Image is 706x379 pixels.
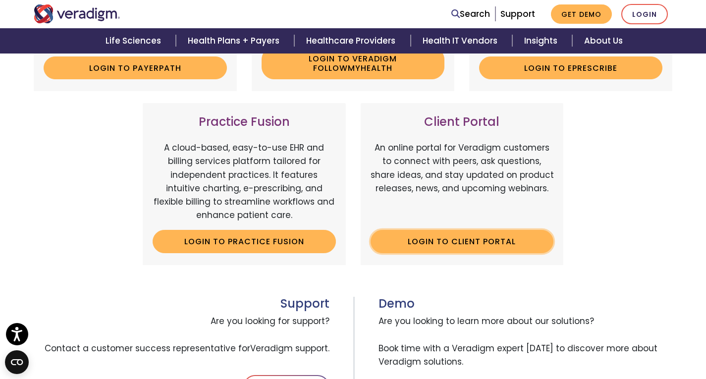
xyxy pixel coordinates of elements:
[572,28,635,54] a: About Us
[34,311,329,359] span: Are you looking for support? Contact a customer success representative for
[153,115,336,129] h3: Practice Fusion
[551,4,612,24] a: Get Demo
[94,28,176,54] a: Life Sciences
[262,47,445,79] a: Login to Veradigm FollowMyHealth
[500,8,535,20] a: Support
[371,141,554,222] p: An online portal for Veradigm customers to connect with peers, ask questions, share ideas, and st...
[411,28,512,54] a: Health IT Vendors
[153,141,336,222] p: A cloud-based, easy-to-use EHR and billing services platform tailored for independent practices. ...
[44,56,227,79] a: Login to Payerpath
[512,28,572,54] a: Insights
[371,230,554,253] a: Login to Client Portal
[621,4,668,24] a: Login
[371,115,554,129] h3: Client Portal
[379,297,673,311] h3: Demo
[5,350,29,374] button: Open CMP widget
[34,4,120,23] img: Veradigm logo
[153,230,336,253] a: Login to Practice Fusion
[294,28,410,54] a: Healthcare Providers
[250,342,329,354] span: Veradigm support.
[479,56,662,79] a: Login to ePrescribe
[176,28,294,54] a: Health Plans + Payers
[451,7,490,21] a: Search
[379,311,673,373] span: Are you looking to learn more about our solutions? Book time with a Veradigm expert [DATE] to dis...
[34,297,329,311] h3: Support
